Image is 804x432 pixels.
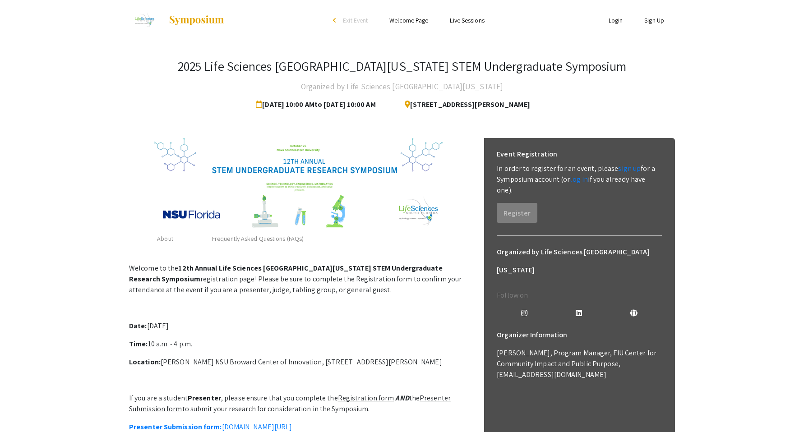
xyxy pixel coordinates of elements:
[389,16,428,24] a: Welcome Page
[129,339,148,349] strong: Time:
[497,243,662,279] h6: Organized by Life Sciences [GEOGRAPHIC_DATA][US_STATE]
[129,357,161,367] strong: Location:
[129,422,292,432] a: Presenter Submission form:[DOMAIN_NAME][URL]
[129,321,467,331] p: [DATE]
[497,290,662,301] p: Follow on
[497,203,537,223] button: Register
[129,339,467,349] p: 10 a.m. - 4 p.m.
[129,393,451,414] u: Presenter Submission form
[129,9,159,32] img: 2025 Life Sciences South Florida STEM Undergraduate Symposium
[397,96,530,114] span: [STREET_ADDRESS][PERSON_NAME]
[497,145,557,163] h6: Event Registration
[609,16,623,24] a: Login
[157,234,173,244] div: About
[212,234,304,244] div: Frequently Asked Questions (FAQs)
[497,326,662,344] h6: Organizer Information
[154,138,443,228] img: 32153a09-f8cb-4114-bf27-cfb6bc84fc69.png
[570,175,588,184] a: log in
[129,357,467,368] p: [PERSON_NAME] NSU Broward Center of Innovation, [STREET_ADDRESS][PERSON_NAME]
[618,164,641,173] a: sign up
[333,18,338,23] div: arrow_back_ios
[644,16,664,24] a: Sign Up
[188,393,221,403] strong: Presenter
[178,59,627,74] h3: 2025 Life Sciences [GEOGRAPHIC_DATA][US_STATE] STEM Undergraduate Symposium
[497,163,662,196] p: In order to register for an event, please for a Symposium account (or if you already have one).
[256,96,379,114] span: [DATE] 10:00 AM to [DATE] 10:00 AM
[168,15,225,26] img: Symposium by ForagerOne
[343,16,368,24] span: Exit Event
[301,78,503,96] h4: Organized by Life Sciences [GEOGRAPHIC_DATA][US_STATE]
[338,393,394,403] u: Registration form
[450,16,484,24] a: Live Sessions
[129,263,443,284] strong: 12th Annual Life Sciences [GEOGRAPHIC_DATA][US_STATE] STEM Undergraduate Research Symposium
[129,263,467,295] p: Welcome to the registration page! Please be sure to complete the Registration form to confirm you...
[129,321,147,331] strong: Date:
[129,422,222,432] strong: Presenter Submission form:
[129,393,467,414] p: If you are a student , please ensure that you complete the the to submit your research for consid...
[129,9,225,32] a: 2025 Life Sciences South Florida STEM Undergraduate Symposium
[395,393,409,403] em: AND
[497,348,662,380] p: [PERSON_NAME], Program Manager, FIU Center for Community Impact and Public Purpose, [EMAIL_ADDRES...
